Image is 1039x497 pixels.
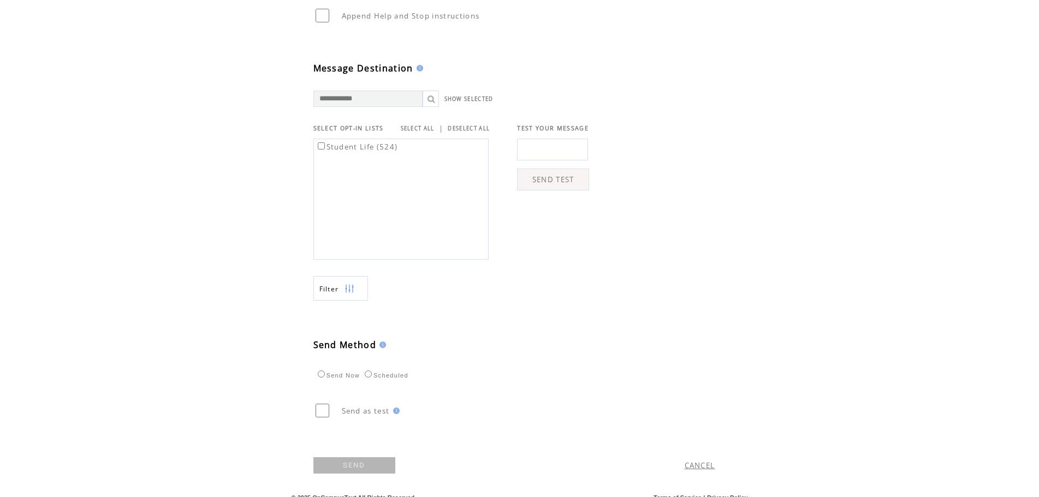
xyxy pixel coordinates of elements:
input: Send Now [318,370,325,378]
span: Send as test [342,406,390,416]
span: Show filters [319,284,339,294]
span: Append Help and Stop instructions [342,11,480,21]
a: SELECT ALL [401,125,435,132]
label: Send Now [315,372,360,379]
a: Filter [313,276,368,301]
span: Message Destination [313,62,413,74]
a: SEND [313,457,395,474]
span: SELECT OPT-IN LISTS [313,124,384,132]
label: Scheduled [362,372,408,379]
img: filters.png [345,277,354,301]
img: help.gif [413,65,423,71]
img: help.gif [376,342,386,348]
span: | [439,123,443,133]
input: Student Life (524) [318,142,325,149]
span: TEST YOUR MESSAGE [517,124,589,132]
a: CANCEL [685,460,715,470]
span: Send Method [313,339,377,351]
input: Scheduled [365,370,372,378]
a: SHOW SELECTED [444,95,494,103]
label: Student Life (524) [316,142,398,152]
a: SEND TEST [517,169,589,190]
a: DESELECT ALL [448,125,490,132]
img: help.gif [390,408,400,414]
